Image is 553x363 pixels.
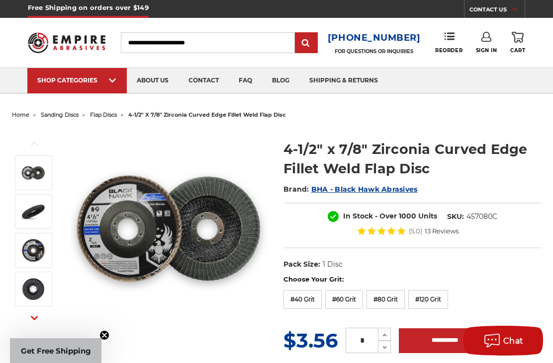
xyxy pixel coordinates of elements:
span: Get Free Shipping [21,346,91,356]
a: Reorder [435,32,462,53]
div: Get Free ShippingClose teaser [10,338,101,363]
h1: 4-1/2" x 7/8" Zirconia Curved Edge Fillet Weld Flap Disc [283,140,541,178]
img: Black Hawk Abrasives 4.5 inch curved edge flap disc [70,129,269,328]
a: blog [262,68,299,93]
a: sanding discs [41,111,79,118]
dd: 1 Disc [323,259,343,270]
span: In Stock [343,212,373,220]
span: - Over [375,212,397,220]
a: flap discs [90,111,117,118]
span: Reorder [435,47,462,54]
label: Choose Your Grit: [283,275,541,285]
img: 4.5 inch fillet weld flap disc [21,199,46,224]
span: Brand: [283,185,309,194]
dt: SKU: [447,212,464,222]
img: BHA round edge flap disc [21,238,46,263]
input: Submit [296,33,316,53]
span: (5.0) [409,228,422,234]
a: Cart [510,32,525,54]
button: Close teaser [99,330,109,340]
span: 13 Reviews [425,228,459,234]
img: Black Hawk Abrasives 4.5 inch curved edge flap disc [21,160,46,185]
a: [PHONE_NUMBER] [328,31,421,45]
dd: 457080C [466,212,497,222]
button: Chat [463,326,543,356]
span: 4-1/2" x 7/8" zirconia curved edge fillet weld flap disc [128,111,286,118]
span: Cart [510,47,525,54]
img: flap discs for corner grinding [21,277,46,301]
a: about us [127,68,179,93]
button: Previous [22,133,46,154]
span: 1000 [399,212,416,220]
span: Sign In [476,47,497,54]
span: Units [418,212,437,220]
a: faq [229,68,262,93]
img: Empire Abrasives [28,27,105,58]
a: contact [179,68,229,93]
span: Chat [503,336,524,346]
dt: Pack Size: [283,259,320,270]
button: Next [22,307,46,329]
a: home [12,111,29,118]
a: BHA - Black Hawk Abrasives [311,185,418,194]
p: FOR QUESTIONS OR INQUIRIES [328,48,421,55]
div: SHOP CATEGORIES [37,76,117,84]
a: CONTACT US [469,4,525,18]
span: $3.56 [283,328,338,353]
a: shipping & returns [299,68,388,93]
